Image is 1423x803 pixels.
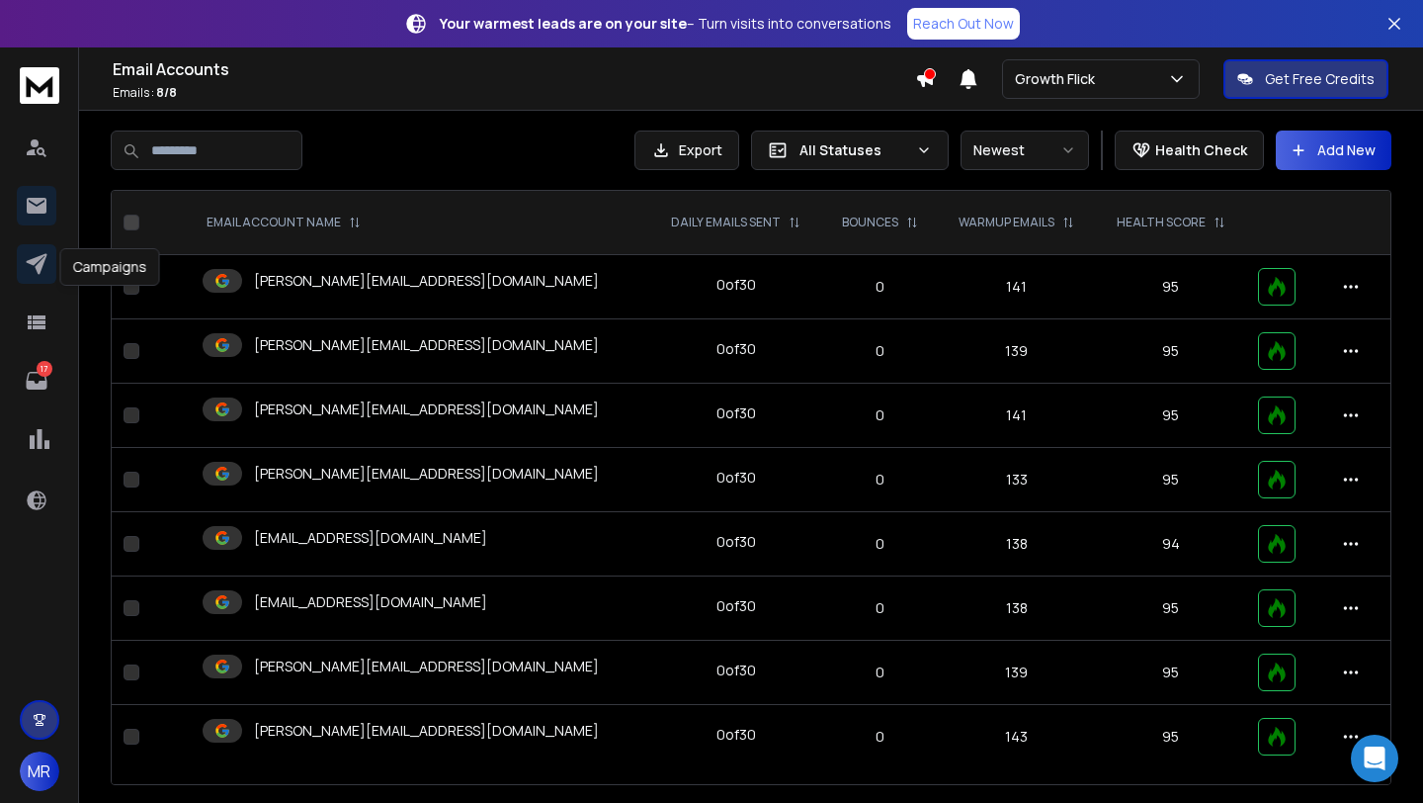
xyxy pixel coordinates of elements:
[716,725,756,745] div: 0 of 30
[20,752,59,791] button: MR
[716,532,756,552] div: 0 of 30
[938,319,1096,384] td: 139
[938,255,1096,319] td: 141
[254,464,599,484] p: [PERSON_NAME][EMAIL_ADDRESS][DOMAIN_NAME]
[913,14,1014,34] p: Reach Out Now
[1117,215,1206,230] p: HEALTH SCORE
[671,215,781,230] p: DAILY EMAILS SENT
[1096,319,1246,384] td: 95
[799,140,908,160] p: All Statuses
[834,727,926,747] p: 0
[20,67,59,104] img: logo
[254,271,599,291] p: [PERSON_NAME][EMAIL_ADDRESS][DOMAIN_NAME]
[254,657,599,676] p: [PERSON_NAME][EMAIL_ADDRESS][DOMAIN_NAME]
[254,528,487,548] p: [EMAIL_ADDRESS][DOMAIN_NAME]
[716,661,756,680] div: 0 of 30
[959,215,1054,230] p: WARMUP EMAILS
[938,448,1096,512] td: 133
[113,57,915,81] h1: Email Accounts
[834,598,926,618] p: 0
[440,14,891,34] p: – Turn visits into conversations
[834,534,926,554] p: 0
[834,341,926,361] p: 0
[1155,140,1247,160] p: Health Check
[1096,448,1246,512] td: 95
[113,85,915,101] p: Emails :
[938,705,1096,769] td: 143
[1096,384,1246,448] td: 95
[716,596,756,616] div: 0 of 30
[207,215,361,230] div: EMAIL ACCOUNT NAME
[716,468,756,488] div: 0 of 30
[1115,131,1264,170] button: Health Check
[17,361,56,401] a: 17
[716,275,756,295] div: 0 of 30
[37,361,52,377] p: 17
[254,335,599,355] p: [PERSON_NAME][EMAIL_ADDRESS][DOMAIN_NAME]
[716,339,756,359] div: 0 of 30
[938,512,1096,577] td: 138
[1096,705,1246,769] td: 95
[1223,59,1388,99] button: Get Free Credits
[1265,69,1375,89] p: Get Free Credits
[1015,69,1103,89] p: Growth Flick
[1096,512,1246,577] td: 94
[1096,577,1246,641] td: 95
[1351,735,1398,782] div: Open Intercom Messenger
[60,248,160,286] div: Campaigns
[156,84,177,101] span: 8 / 8
[938,384,1096,448] td: 141
[834,405,926,425] p: 0
[1096,255,1246,319] td: 95
[1096,641,1246,705] td: 95
[716,403,756,423] div: 0 of 30
[634,131,739,170] button: Export
[254,592,487,612] p: [EMAIL_ADDRESS][DOMAIN_NAME]
[907,8,1020,40] a: Reach Out Now
[834,277,926,297] p: 0
[1276,131,1391,170] button: Add New
[961,131,1089,170] button: Newest
[254,400,599,419] p: [PERSON_NAME][EMAIL_ADDRESS][DOMAIN_NAME]
[834,663,926,682] p: 0
[938,577,1096,641] td: 138
[842,215,898,230] p: BOUNCES
[834,470,926,490] p: 0
[254,721,599,741] p: [PERSON_NAME][EMAIL_ADDRESS][DOMAIN_NAME]
[938,641,1096,705] td: 139
[440,14,687,33] strong: Your warmest leads are on your site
